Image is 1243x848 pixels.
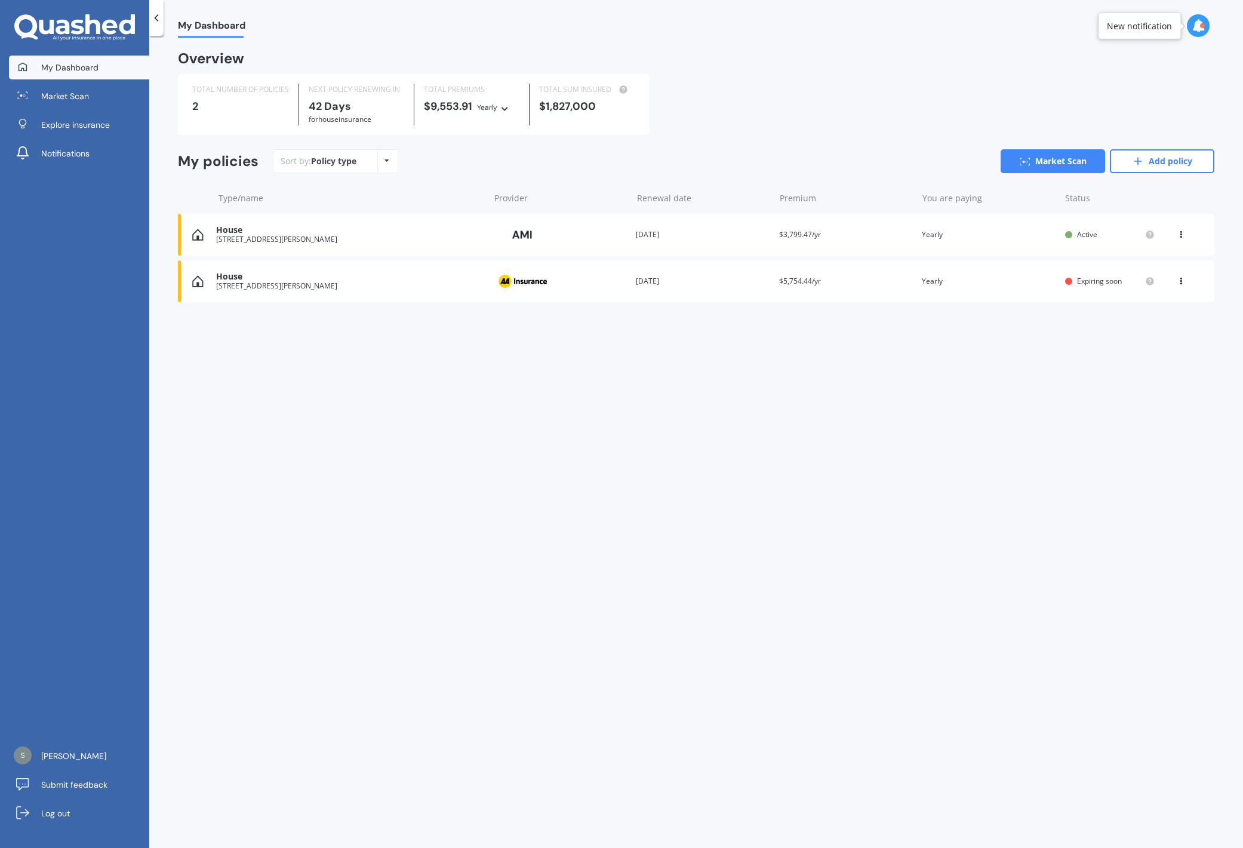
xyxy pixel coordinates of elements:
img: 15b87b4a23650a20e337bf2dc9c7b81f [14,746,32,764]
div: Renewal date [637,192,770,204]
span: for House insurance [309,114,371,124]
a: Market Scan [9,84,149,108]
b: 42 Days [309,99,351,113]
div: Yearly [477,102,497,113]
div: You are paying [922,192,1056,204]
span: Log out [41,807,70,819]
span: Explore insurance [41,119,110,131]
div: [DATE] [636,229,770,241]
div: TOTAL SUM INSURED [539,84,635,96]
div: Yearly [922,275,1056,287]
a: My Dashboard [9,56,149,79]
img: AMI [493,223,552,246]
div: Policy type [311,155,356,167]
div: 2 [192,100,289,112]
div: [DATE] [636,275,770,287]
div: New notification [1107,20,1172,32]
span: $3,799.47/yr [779,229,821,239]
div: Yearly [922,229,1056,241]
span: Active [1077,229,1097,239]
div: Type/name [219,192,485,204]
div: My policies [178,153,259,170]
a: Add policy [1110,149,1214,173]
div: House [216,272,483,282]
a: Notifications [9,142,149,165]
img: AA [493,270,552,293]
div: House [216,225,483,235]
div: Provider [494,192,627,204]
a: [PERSON_NAME] [9,744,149,768]
span: My Dashboard [41,62,99,73]
div: TOTAL PREMIUMS [424,84,519,96]
div: $1,827,000 [539,100,635,112]
div: [STREET_ADDRESS][PERSON_NAME] [216,282,483,290]
span: $5,754.44/yr [779,276,821,286]
div: Sort by: [281,155,356,167]
span: Expiring soon [1077,276,1122,286]
img: House [192,229,204,241]
span: Market Scan [41,90,89,102]
div: $9,553.91 [424,100,519,113]
span: My Dashboard [178,20,245,36]
div: TOTAL NUMBER OF POLICIES [192,84,289,96]
a: Market Scan [1001,149,1105,173]
div: Overview [178,53,244,64]
a: Submit feedback [9,773,149,797]
img: House [192,275,204,287]
div: NEXT POLICY RENEWING IN [309,84,404,96]
span: Notifications [41,148,90,159]
a: Log out [9,801,149,825]
a: Explore insurance [9,113,149,137]
span: Submit feedback [41,779,107,791]
div: Premium [780,192,913,204]
div: [STREET_ADDRESS][PERSON_NAME] [216,235,483,244]
div: Status [1065,192,1155,204]
span: [PERSON_NAME] [41,750,106,762]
